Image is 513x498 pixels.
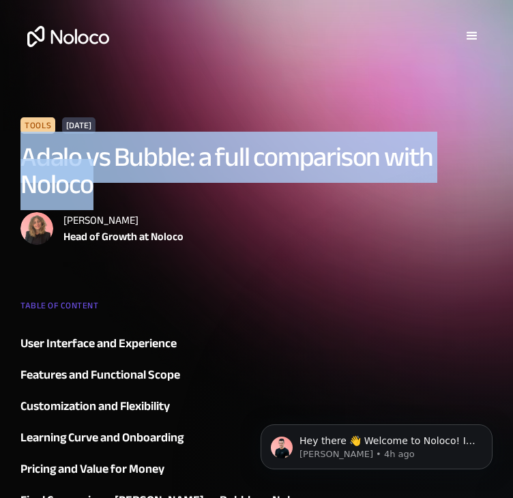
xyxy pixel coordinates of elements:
[20,334,493,354] a: User Interface and Experience
[20,428,493,448] a: Learning Curve and Onboarding
[20,117,55,134] div: Tools
[62,117,96,134] div: [DATE]
[20,26,109,47] a: home
[20,144,493,199] h1: Adalo vs Bubble: a full comparison with Noloco
[20,365,180,385] div: Features and Functional Scope
[63,212,184,229] div: [PERSON_NAME]
[20,365,493,385] a: Features and Functional Scope
[63,229,184,245] div: Head of Growth at Noloco
[20,334,177,354] div: User Interface and Experience
[452,16,493,57] div: menu
[20,396,170,417] div: Customization and Flexibility
[20,459,164,480] div: Pricing and Value for Money
[20,428,184,448] div: Learning Curve and Onboarding
[20,459,493,480] a: Pricing and Value for Money
[20,396,493,417] a: Customization and Flexibility
[20,295,493,323] div: TABLE OF CONTENT
[240,396,513,491] iframe: Intercom notifications message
